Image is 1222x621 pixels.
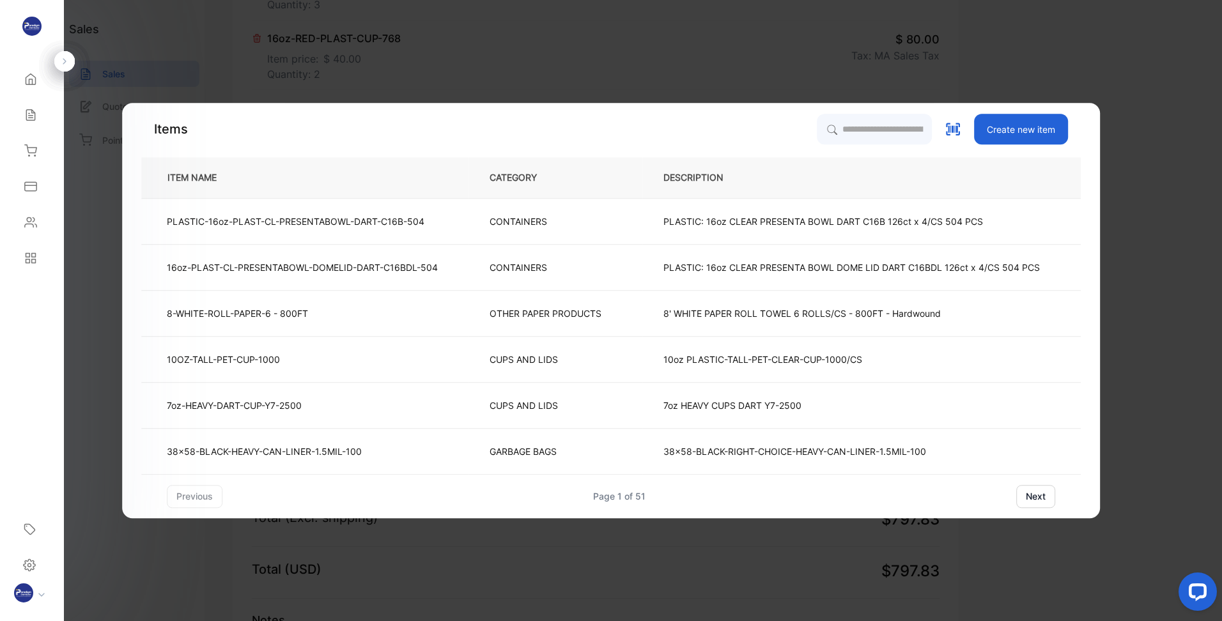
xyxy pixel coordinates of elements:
[154,119,188,139] p: Items
[1016,485,1055,508] button: next
[167,399,302,412] p: 7oz-HEAVY-DART-CUP-Y7-2500
[663,171,744,185] p: DESCRIPTION
[663,399,803,412] p: 7oz HEAVY CUPS DART Y7-2500
[663,353,862,366] p: 10oz PLASTIC-TALL-PET-CLEAR-CUP-1000/CS
[663,307,941,320] p: 8' WHITE PAPER ROLL TOWEL 6 ROLLS/CS - 800FT - Hardwound
[167,445,362,458] p: 38x58-BLACK-HEAVY-CAN-LINER-1.5MIL-100
[490,215,547,228] p: CONTAINERS
[974,114,1068,144] button: Create new item
[490,353,558,366] p: CUPS AND LIDS
[490,399,558,412] p: CUPS AND LIDS
[14,583,33,602] img: profile
[490,171,557,185] p: CATEGORY
[490,261,547,274] p: CONTAINERS
[663,215,983,228] p: PLASTIC: 16oz CLEAR PRESENTA BOWL DART C16B 126ct x 4/CS 504 PCS
[1168,567,1222,621] iframe: LiveChat chat widget
[167,261,438,274] p: 16oz-PLAST-CL-PRESENTABOWL-DOMELID-DART-C16BDL-504
[663,261,1040,274] p: PLASTIC: 16oz CLEAR PRESENTA BOWL DOME LID DART C16BDL 126ct x 4/CS 504 PCS
[167,215,424,228] p: PLASTIC-16oz-PLAST-CL-PRESENTABOWL-DART-C16B-504
[593,489,646,503] div: Page 1 of 51
[167,353,280,366] p: 10OZ-TALL-PET-CUP-1000
[167,485,222,508] button: previous
[22,17,42,36] img: logo
[663,445,926,458] p: 38x58-BLACK-RIGHT-CHOICE-HEAVY-CAN-LINER-1.5MIL-100
[490,445,557,458] p: GARBAGE BAGS
[167,307,308,320] p: 8-WHITE-ROLL-PAPER-6 - 800FT
[162,171,237,185] p: ITEM NAME
[490,307,601,320] p: OTHER PAPER PRODUCTS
